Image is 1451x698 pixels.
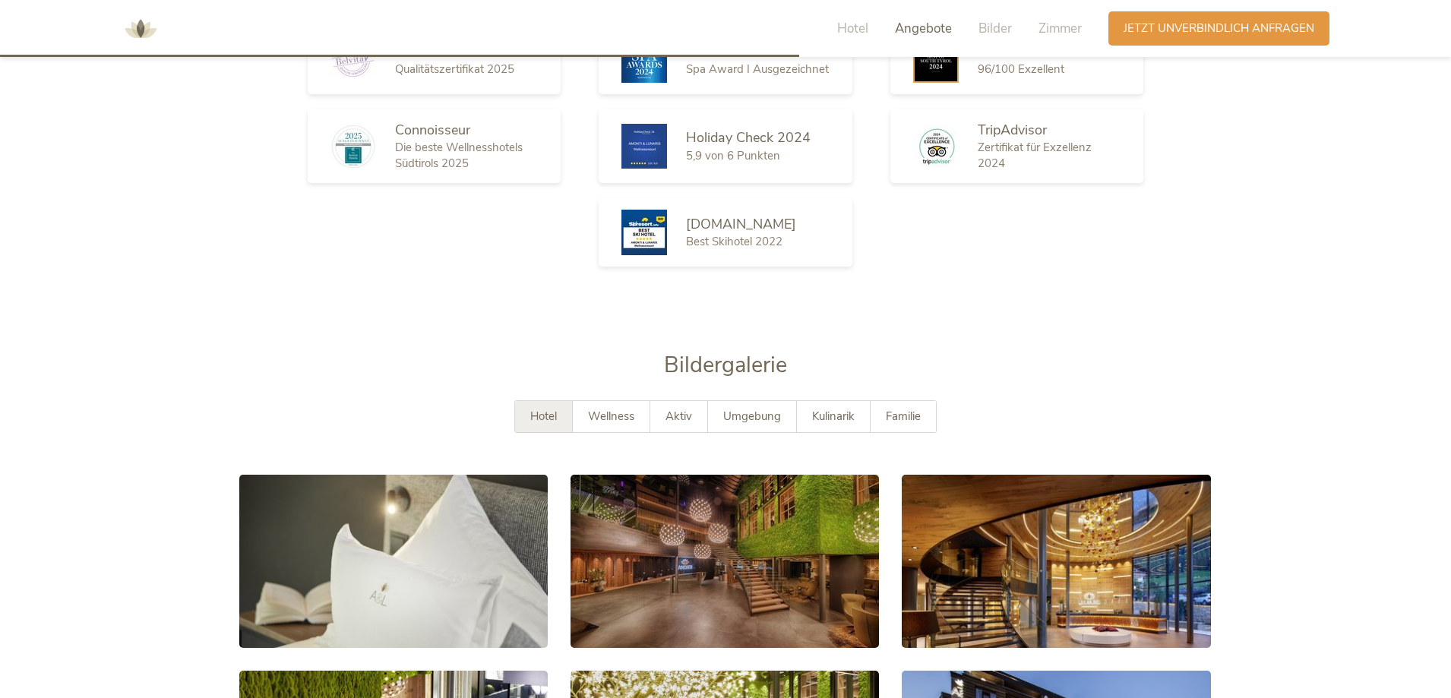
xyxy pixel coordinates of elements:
[395,121,470,139] span: Connoisseur
[978,62,1064,77] span: 96/100 Exzellent
[686,215,796,233] span: [DOMAIN_NAME]
[686,128,811,147] span: Holiday Check 2024
[118,6,163,52] img: AMONTI & LUNARIS Wellnessresort
[812,409,855,424] span: Kulinarik
[686,43,770,61] span: Falstaff 2024
[895,20,952,37] span: Angebote
[530,409,557,424] span: Hotel
[723,409,781,424] span: Umgebung
[330,43,376,77] img: Belvita
[913,125,959,167] img: TripAdvisor
[686,62,829,77] span: Spa Award I Ausgezeichnet
[395,62,514,77] span: Qualitätszertifikat 2025
[621,37,667,83] img: Falstaff 2024
[621,124,667,169] img: Holiday Check 2024
[978,121,1047,139] span: TripAdvisor
[978,20,1012,37] span: Bilder
[621,210,667,255] img: Skiresort.de
[837,20,868,37] span: Hotel
[664,350,787,380] span: Bildergalerie
[1038,20,1082,37] span: Zimmer
[395,140,523,171] span: Die beste Wellnesshotels Südtirols 2025
[118,23,163,33] a: AMONTI & LUNARIS Wellnessresort
[978,140,1092,171] span: Zertifikat für Exzellenz 2024
[913,37,959,83] img: Falstaff
[686,234,782,249] span: Best Skihotel 2022
[1124,21,1314,36] span: Jetzt unverbindlich anfragen
[330,124,376,169] img: Connoisseur
[665,409,692,424] span: Aktiv
[395,43,436,61] span: Belvita
[886,409,921,424] span: Familie
[588,409,634,424] span: Wellness
[686,148,780,163] span: 5,9 von 6 Punkten
[978,43,1024,61] span: Falstaff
